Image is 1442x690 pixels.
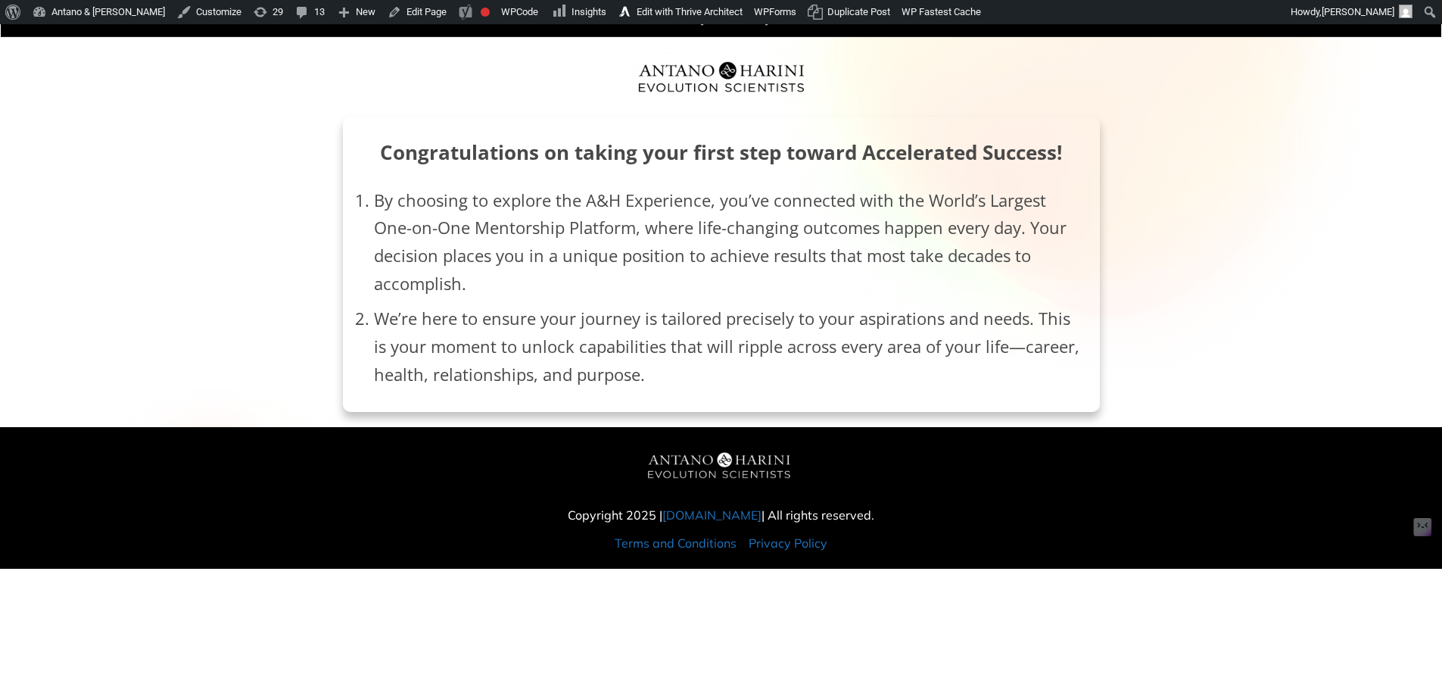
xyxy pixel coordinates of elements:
[615,535,737,551] a: Terms and Conditions
[1322,6,1394,17] span: [PERSON_NAME]
[374,304,1084,388] li: We’re here to ensure your journey is tailored precisely to your aspirations and needs. This is yo...
[380,139,1062,166] strong: Congratulations on taking your first step toward Accelerated Success!
[662,507,761,523] a: [DOMAIN_NAME]
[551,505,892,526] p: Copyright 2025 | | All rights reserved.
[572,6,606,17] span: Insights
[749,535,827,551] a: Privacy Policy
[627,443,816,491] img: A&H_Ev png
[481,8,490,17] div: Focus keyphrase not set
[631,52,812,102] img: Evolution-Scientist (2)
[374,186,1084,305] li: By choosing to explore the A&H Experience, you’ve connected with the World’s Largest One-on-One M...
